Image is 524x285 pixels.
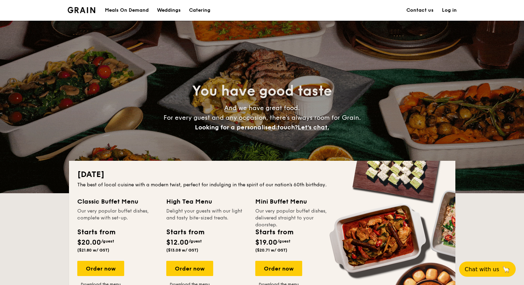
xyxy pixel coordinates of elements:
[195,124,298,131] span: Looking for a personalised touch?
[166,261,213,276] div: Order now
[192,83,332,99] span: You have good taste
[255,238,277,247] span: $19.00
[68,7,96,13] a: Logotype
[502,265,510,273] span: 🦙
[77,238,101,247] span: $20.00
[77,248,109,253] span: ($21.80 w/ GST)
[166,238,189,247] span: $12.00
[166,197,247,206] div: High Tea Menu
[77,208,158,222] div: Our very popular buffet dishes, complete with set-up.
[166,248,198,253] span: ($13.08 w/ GST)
[255,261,302,276] div: Order now
[255,227,293,237] div: Starts from
[277,239,290,244] span: /guest
[166,227,204,237] div: Starts from
[77,197,158,206] div: Classic Buffet Menu
[77,261,124,276] div: Order now
[77,227,115,237] div: Starts from
[255,248,287,253] span: ($20.71 w/ GST)
[77,181,447,188] div: The best of local cuisine with a modern twist, perfect for indulging in the spirit of our nation’...
[164,104,361,131] span: And we have great food. For every guest and any occasion, there’s always room for Grain.
[166,208,247,222] div: Delight your guests with our light and tasty bite-sized treats.
[189,239,202,244] span: /guest
[298,124,329,131] span: Let's chat.
[465,266,499,273] span: Chat with us
[459,262,516,277] button: Chat with us🦙
[101,239,114,244] span: /guest
[255,208,336,222] div: Our very popular buffet dishes, delivered straight to your doorstep.
[77,169,447,180] h2: [DATE]
[68,7,96,13] img: Grain
[255,197,336,206] div: Mini Buffet Menu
